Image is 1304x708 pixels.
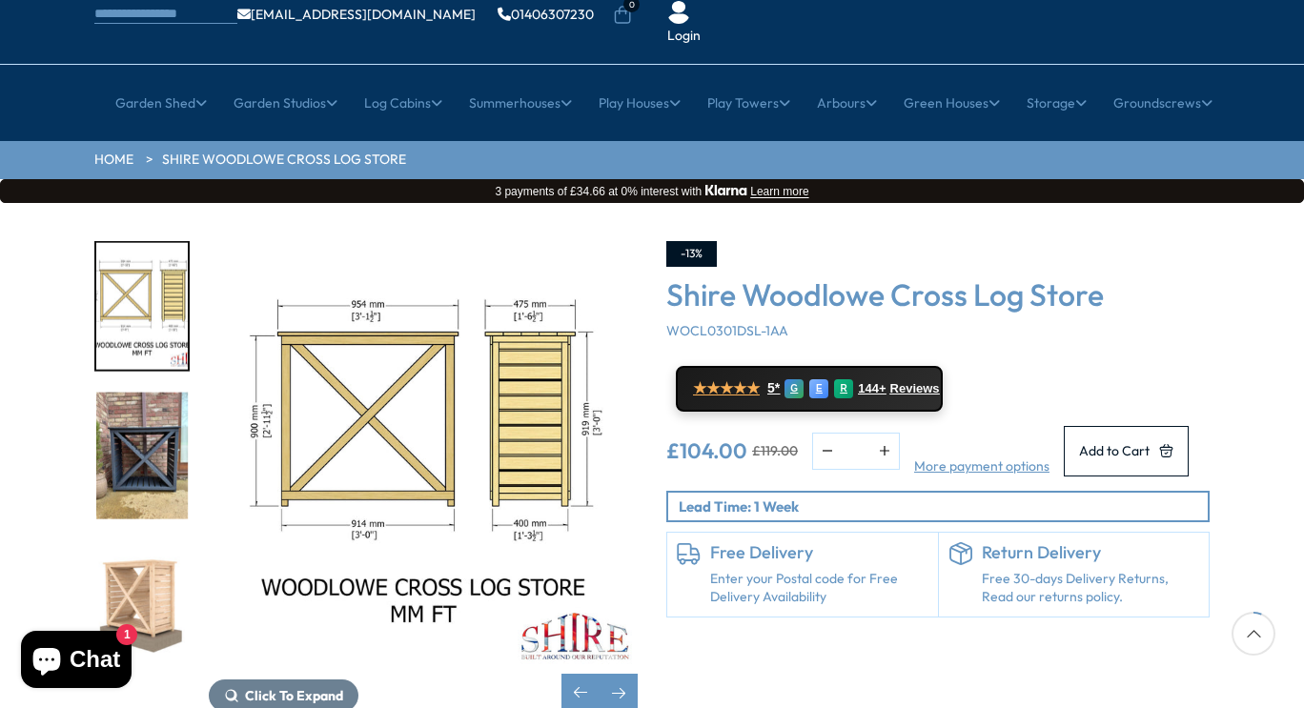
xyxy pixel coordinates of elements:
inbox-online-store-chat: Shopify online store chat [15,631,137,693]
a: Garden Studios [234,79,337,127]
h6: Return Delivery [982,542,1200,563]
a: 0 [613,6,632,25]
span: Click To Expand [245,687,343,704]
a: Login [667,27,701,46]
a: Green Houses [904,79,1000,127]
a: Play Houses [599,79,681,127]
div: 4 / 7 [94,391,190,521]
img: User Icon [667,1,690,24]
a: Garden Shed [115,79,207,127]
div: R [834,379,853,398]
span: Add to Cart [1079,444,1150,457]
img: IMG_9700_e6f09aec-be92-4cbe-ac73-0e16ac6e0c9c_200x200.jpg [96,393,188,519]
div: 5 / 7 [94,539,190,670]
a: ★★★★★ 5* G E R 144+ Reviews [676,366,943,412]
div: E [809,379,828,398]
div: -13% [666,241,717,267]
p: Free 30-days Delivery Returns, Read our returns policy. [982,570,1200,607]
a: Arbours [817,79,877,127]
a: 01406307230 [498,8,594,21]
p: Lead Time: 1 Week [679,496,1208,516]
img: WoodloweCrossLogStoreRenderWhite1_bb7e15cb-b296-4701-affa-9e522f0f75ca_200x200.jpg [96,541,188,668]
span: ★★★★★ [693,379,760,397]
a: Play Towers [707,79,790,127]
ins: £104.00 [666,440,747,461]
a: HOME [94,151,133,170]
img: WoodloweCrossLogStoreMMFT_1289ba4b-6ed1-4020-ac24-5e785a9f9772_200x200.jpg [96,243,188,370]
span: 144+ [858,381,886,396]
div: G [784,379,804,398]
a: Log Cabins [364,79,442,127]
span: WOCL0301DSL-1AA [666,322,788,339]
h6: Free Delivery [710,542,928,563]
button: Add to Cart [1064,426,1189,476]
a: More payment options [914,457,1049,476]
span: Reviews [890,381,940,396]
a: Shire Woodlowe Cross Log Store [162,151,406,170]
a: Enter your Postal code for Free Delivery Availability [710,570,928,607]
a: Groundscrews [1113,79,1212,127]
h3: Shire Woodlowe Cross Log Store [666,276,1210,313]
del: £119.00 [752,444,798,457]
img: Shire Woodlowe Cross Log Store - Best Shed [209,241,638,670]
div: 3 / 7 [94,241,190,372]
a: [EMAIL_ADDRESS][DOMAIN_NAME] [237,8,476,21]
a: Storage [1027,79,1087,127]
a: Summerhouses [469,79,572,127]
